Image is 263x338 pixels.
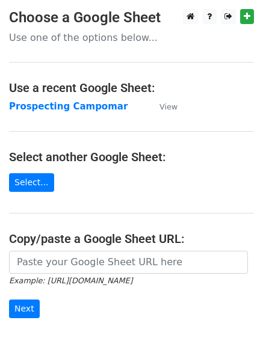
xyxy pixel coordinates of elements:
[159,102,178,111] small: View
[9,251,248,274] input: Paste your Google Sheet URL here
[9,9,254,26] h3: Choose a Google Sheet
[9,300,40,318] input: Next
[9,81,254,95] h4: Use a recent Google Sheet:
[9,101,128,112] a: Prospecting Campomar
[9,276,132,285] small: Example: [URL][DOMAIN_NAME]
[147,101,178,112] a: View
[9,173,54,192] a: Select...
[9,232,254,246] h4: Copy/paste a Google Sheet URL:
[9,150,254,164] h4: Select another Google Sheet:
[9,31,254,44] p: Use one of the options below...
